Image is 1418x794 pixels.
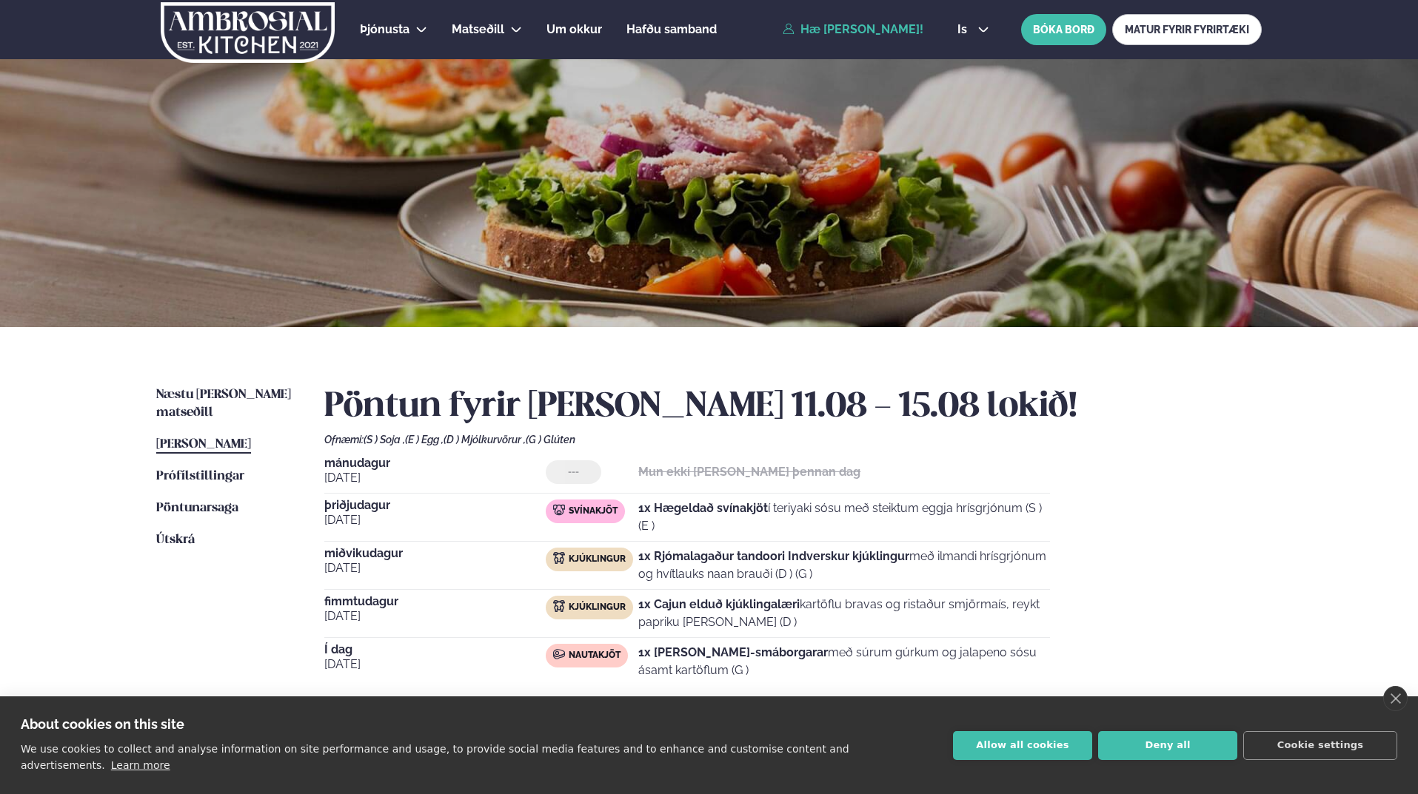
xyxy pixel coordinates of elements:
[324,511,546,529] span: [DATE]
[111,759,170,771] a: Learn more
[638,549,909,563] strong: 1x Rjómalagaður tandoori Indverskur kjúklingur
[156,438,251,451] span: [PERSON_NAME]
[638,644,1050,679] p: með súrum gúrkum og jalapeno sósu ásamt kartöflum (G )
[324,548,546,559] span: miðvikudagur
[156,534,195,546] span: Útskrá
[569,505,618,517] span: Svínakjöt
[324,469,546,487] span: [DATE]
[324,499,546,511] span: þriðjudagur
[626,21,717,38] a: Hafðu samband
[156,502,238,514] span: Pöntunarsaga
[324,644,546,656] span: Í dag
[569,650,621,662] span: Nautakjöt
[1112,14,1262,45] a: MATUR FYRIR FYRIRTÆKI
[1021,14,1106,45] button: BÓKA BORÐ
[156,436,251,454] a: [PERSON_NAME]
[156,388,291,419] span: Næstu [PERSON_NAME] matseðill
[626,22,717,36] span: Hafðu samband
[360,22,409,36] span: Þjónusta
[638,548,1050,583] p: með ilmandi hrísgrjónum og hvítlauks naan brauði (D ) (G )
[526,434,575,445] span: (G ) Glúten
[444,434,526,445] span: (D ) Mjólkurvörur ,
[953,731,1092,760] button: Allow all cookies
[364,434,405,445] span: (S ) Soja ,
[568,466,579,478] span: ---
[638,501,768,515] strong: 1x Hægeldað svínakjöt
[638,645,828,659] strong: 1x [PERSON_NAME]-smáborgarar
[553,552,565,564] img: chicken.svg
[156,468,244,485] a: Prófílstillingar
[638,499,1050,535] p: í teriyaki sósu með steiktum eggja hrísgrjónum (S ) (E )
[783,23,923,36] a: Hæ [PERSON_NAME]!
[324,457,546,469] span: mánudagur
[553,504,565,516] img: pork.svg
[569,554,626,565] span: Kjúklingur
[324,386,1262,428] h2: Pöntun fyrir [PERSON_NAME] 11.08 - 15.08 lokið!
[324,596,546,608] span: fimmtudagur
[360,21,409,38] a: Þjónusta
[324,434,1262,445] div: Ofnæmi:
[159,2,336,63] img: logo
[156,386,295,422] a: Næstu [PERSON_NAME] matseðill
[638,596,1050,631] p: kartöflu bravas og ristaður smjörmaís, reykt papriku [PERSON_NAME] (D )
[324,656,546,673] span: [DATE]
[156,531,195,549] a: Útskrá
[324,559,546,577] span: [DATE]
[452,21,504,38] a: Matseðill
[546,22,602,36] span: Um okkur
[553,600,565,612] img: chicken.svg
[21,743,849,771] p: We use cookies to collect and analyse information on site performance and usage, to provide socia...
[638,597,800,611] strong: 1x Cajun elduð kjúklingalæri
[21,716,184,732] strong: About cookies on this site
[1098,731,1237,760] button: Deny all
[1383,686,1408,711] a: close
[156,470,244,482] span: Prófílstillingar
[156,499,238,517] a: Pöntunarsaga
[553,648,565,660] img: beef.svg
[546,21,602,38] a: Um okkur
[946,24,1001,36] button: is
[569,602,626,613] span: Kjúklingur
[638,465,860,479] strong: Mun ekki [PERSON_NAME] þennan dag
[324,608,546,625] span: [DATE]
[452,22,504,36] span: Matseðill
[1243,731,1397,760] button: Cookie settings
[957,24,971,36] span: is
[405,434,444,445] span: (E ) Egg ,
